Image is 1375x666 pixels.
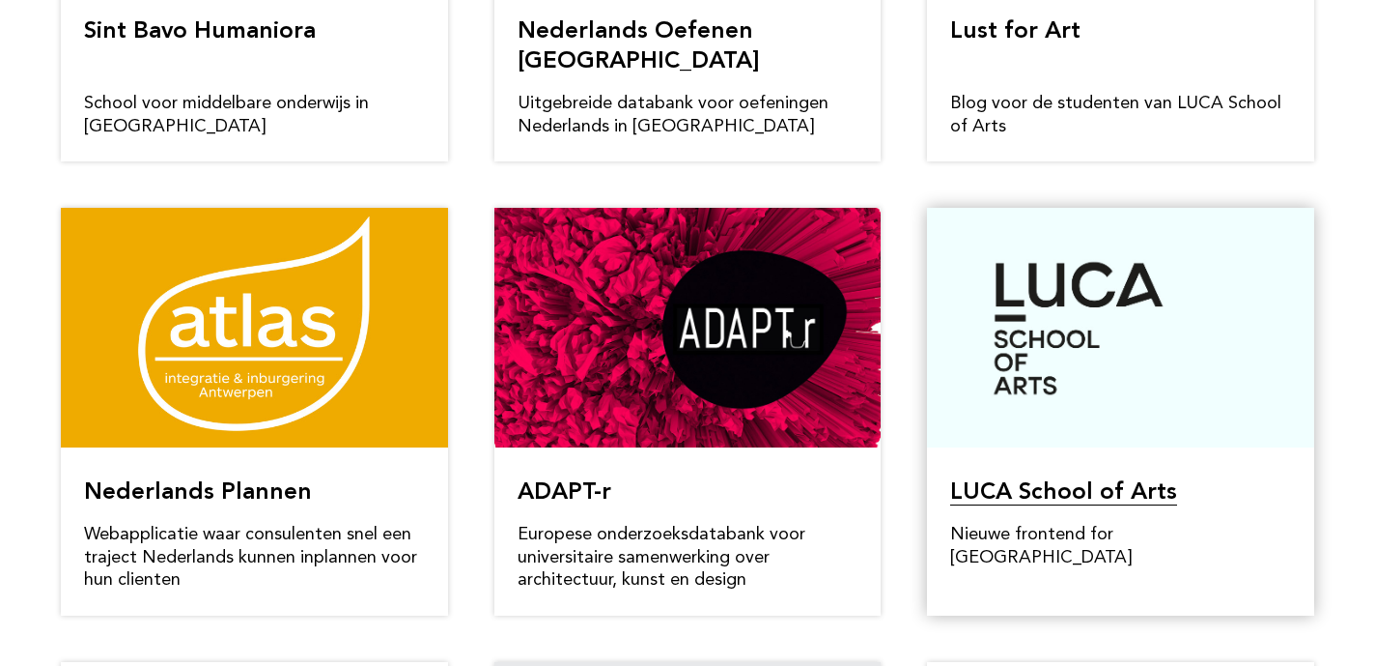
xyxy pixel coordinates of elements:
a: Nederlands Oefenen [GEOGRAPHIC_DATA] [518,20,759,73]
a: LUCA School of Arts [950,481,1177,506]
a: ADAPT-r [518,481,611,505]
a: Lust for Art [950,20,1080,43]
a: Nederlands Plannen [84,481,312,505]
a: Sint Bavo Humaniora [84,20,316,43]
